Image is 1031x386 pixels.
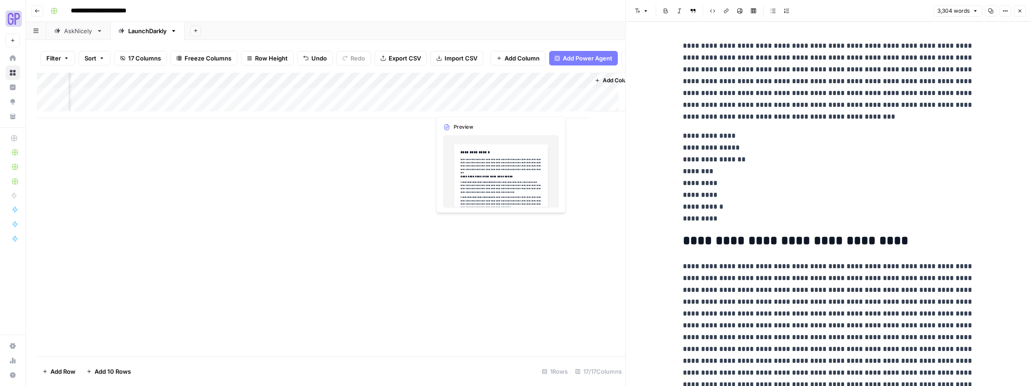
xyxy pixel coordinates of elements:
[5,10,22,27] img: Growth Plays Logo
[937,7,970,15] span: 3,304 words
[445,54,477,63] span: Import CSV
[37,364,81,379] button: Add Row
[128,26,167,35] div: LaunchDarkly
[40,51,75,65] button: Filter
[591,75,638,86] button: Add Column
[241,51,294,65] button: Row Height
[5,51,20,65] a: Home
[603,76,635,85] span: Add Column
[5,7,20,30] button: Workspace: Growth Plays
[350,54,365,63] span: Redo
[5,95,20,109] a: Opportunities
[185,54,231,63] span: Freeze Columns
[5,109,20,124] a: Your Data
[297,51,333,65] button: Undo
[505,54,540,63] span: Add Column
[336,51,371,65] button: Redo
[375,51,427,65] button: Export CSV
[46,54,61,63] span: Filter
[490,51,546,65] button: Add Column
[128,54,161,63] span: 17 Columns
[170,51,237,65] button: Freeze Columns
[5,353,20,368] a: Usage
[5,65,20,80] a: Browse
[79,51,110,65] button: Sort
[311,54,327,63] span: Undo
[110,22,185,40] a: LaunchDarkly
[430,51,483,65] button: Import CSV
[64,26,93,35] div: AskNicely
[549,51,618,65] button: Add Power Agent
[95,367,131,376] span: Add 10 Rows
[81,364,136,379] button: Add 10 Rows
[563,54,612,63] span: Add Power Agent
[50,367,75,376] span: Add Row
[114,51,167,65] button: 17 Columns
[46,22,110,40] a: AskNicely
[571,364,626,379] div: 17/17 Columns
[255,54,288,63] span: Row Height
[389,54,421,63] span: Export CSV
[85,54,96,63] span: Sort
[5,339,20,353] a: Settings
[5,80,20,95] a: Insights
[538,364,571,379] div: 1 Rows
[5,368,20,382] button: Help + Support
[933,5,982,17] button: 3,304 words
